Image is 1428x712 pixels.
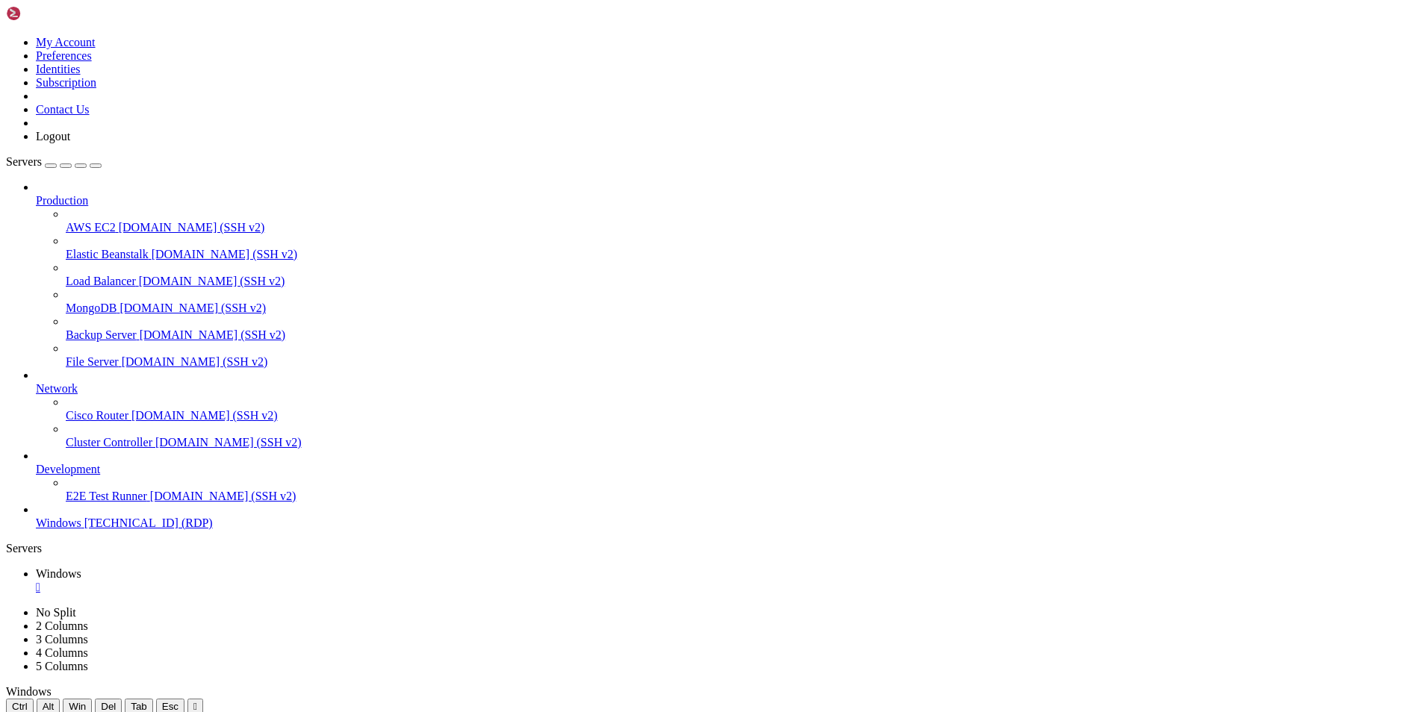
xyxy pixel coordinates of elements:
[66,302,1422,315] a: MongoDB [DOMAIN_NAME] (SSH v2)
[66,221,1422,234] a: AWS EC2 [DOMAIN_NAME] (SSH v2)
[43,701,55,712] span: Alt
[66,436,1422,449] a: Cluster Controller [DOMAIN_NAME] (SSH v2)
[122,355,268,368] span: [DOMAIN_NAME] (SSH v2)
[101,701,116,712] span: Del
[152,248,298,260] span: [DOMAIN_NAME] (SSH v2)
[36,194,88,207] span: Production
[36,581,1422,594] a: 
[66,248,149,260] span: Elastic Beanstalk
[84,516,213,529] span: [TECHNICAL_ID] (RDP)
[66,221,116,234] span: AWS EC2
[119,221,265,234] span: [DOMAIN_NAME] (SSH v2)
[155,436,302,449] span: [DOMAIN_NAME] (SSH v2)
[66,355,1422,369] a: File Server [DOMAIN_NAME] (SSH v2)
[36,606,76,619] a: No Split
[36,516,1422,530] a: Windows [TECHNICAL_ID] (RDP)
[66,328,137,341] span: Backup Server
[36,76,96,89] a: Subscription
[36,130,70,143] a: Logout
[36,503,1422,530] li: Windows [TECHNICAL_ID] (RDP)
[36,36,96,49] a: My Account
[69,701,86,712] span: Win
[36,646,88,659] a: 4 Columns
[66,422,1422,449] li: Cluster Controller [DOMAIN_NAME] (SSH v2)
[66,302,117,314] span: MongoDB
[36,463,100,475] span: Development
[66,490,1422,503] a: E2E Test Runner [DOMAIN_NAME] (SSH v2)
[66,248,1422,261] a: Elastic Beanstalk [DOMAIN_NAME] (SSH v2)
[36,619,88,632] a: 2 Columns
[66,234,1422,261] li: Elastic Beanstalk [DOMAIN_NAME] (SSH v2)
[66,436,152,449] span: Cluster Controller
[66,355,119,368] span: File Server
[36,567,1422,594] a: Windows
[150,490,297,502] span: [DOMAIN_NAME] (SSH v2)
[139,275,285,287] span: [DOMAIN_NAME] (SSH v2)
[66,396,1422,422] li: Cisco Router [DOMAIN_NAME] (SSH v2)
[193,701,197,712] div: 
[36,181,1422,369] li: Production
[6,542,1422,555] div: Servers
[140,328,286,341] span: [DOMAIN_NAME] (SSH v2)
[66,476,1422,503] li: E2E Test Runner [DOMAIN_NAME] (SSH v2)
[66,490,147,502] span: E2E Test Runner
[36,63,81,75] a: Identities
[36,369,1422,449] li: Network
[66,275,136,287] span: Load Balancer
[6,685,52,698] span: Windows
[66,207,1422,234] li: AWS EC2 [DOMAIN_NAME] (SSH v2)
[66,342,1422,369] li: File Server [DOMAIN_NAME] (SSH v2)
[6,6,92,21] img: Shellngn
[66,261,1422,288] li: Load Balancer [DOMAIN_NAME] (SSH v2)
[6,155,102,168] a: Servers
[66,328,1422,342] a: Backup Server [DOMAIN_NAME] (SSH v2)
[36,463,1422,476] a: Development
[119,302,266,314] span: [DOMAIN_NAME] (SSH v2)
[66,409,1422,422] a: Cisco Router [DOMAIN_NAME] (SSH v2)
[66,275,1422,288] a: Load Balancer [DOMAIN_NAME] (SSH v2)
[36,382,78,395] span: Network
[66,409,128,422] span: Cisco Router
[36,633,88,646] a: 3 Columns
[12,701,28,712] span: Ctrl
[162,701,178,712] span: Esc
[36,194,1422,207] a: Production
[36,382,1422,396] a: Network
[36,49,92,62] a: Preferences
[36,567,81,580] span: Windows
[131,409,278,422] span: [DOMAIN_NAME] (SSH v2)
[36,103,90,116] a: Contact Us
[36,516,81,529] span: Windows
[36,449,1422,503] li: Development
[66,288,1422,315] li: MongoDB [DOMAIN_NAME] (SSH v2)
[6,155,42,168] span: Servers
[131,701,147,712] span: Tab
[66,315,1422,342] li: Backup Server [DOMAIN_NAME] (SSH v2)
[36,660,88,672] a: 5 Columns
